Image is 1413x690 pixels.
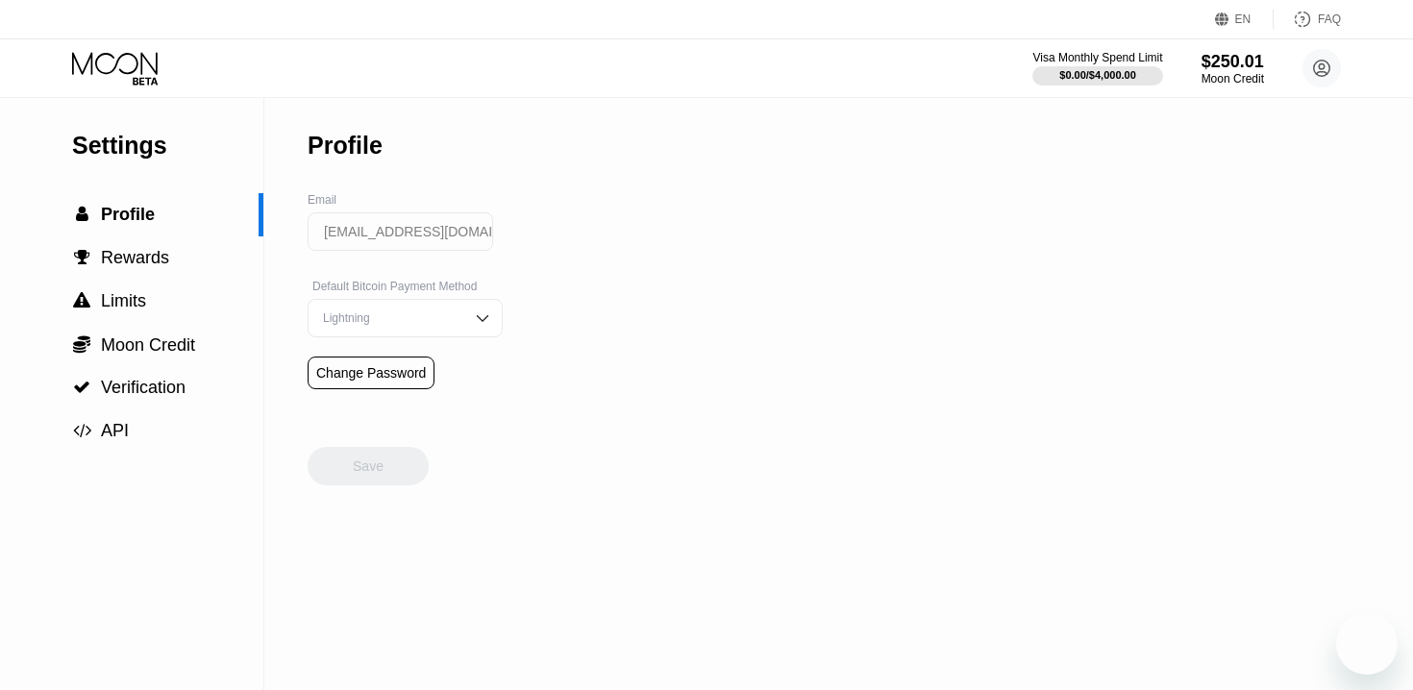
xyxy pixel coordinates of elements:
[1318,12,1341,26] div: FAQ
[101,335,195,355] span: Moon Credit
[1059,69,1136,81] div: $0.00 / $4,000.00
[1202,72,1264,86] div: Moon Credit
[101,205,155,224] span: Profile
[73,292,90,309] span: 
[316,365,426,381] div: Change Password
[73,334,90,354] span: 
[76,206,88,223] span: 
[1202,52,1264,86] div: $250.01Moon Credit
[1032,51,1162,64] div: Visa Monthly Spend Limit
[101,248,169,267] span: Rewards
[1274,10,1341,29] div: FAQ
[72,379,91,396] div: 
[73,379,90,396] span: 
[308,280,503,293] div: Default Bitcoin Payment Method
[1235,12,1252,26] div: EN
[308,357,434,389] div: Change Password
[72,206,91,223] div: 
[308,193,503,207] div: Email
[1032,51,1162,86] div: Visa Monthly Spend Limit$0.00/$4,000.00
[101,378,186,397] span: Verification
[101,291,146,310] span: Limits
[1215,10,1274,29] div: EN
[72,249,91,266] div: 
[308,132,383,160] div: Profile
[72,334,91,354] div: 
[101,421,129,440] span: API
[72,132,263,160] div: Settings
[73,422,91,439] span: 
[74,249,90,266] span: 
[72,292,91,309] div: 
[72,422,91,439] div: 
[1336,613,1398,675] iframe: Buton lansare fereastră mesagerie
[318,311,463,325] div: Lightning
[1202,52,1264,72] div: $250.01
